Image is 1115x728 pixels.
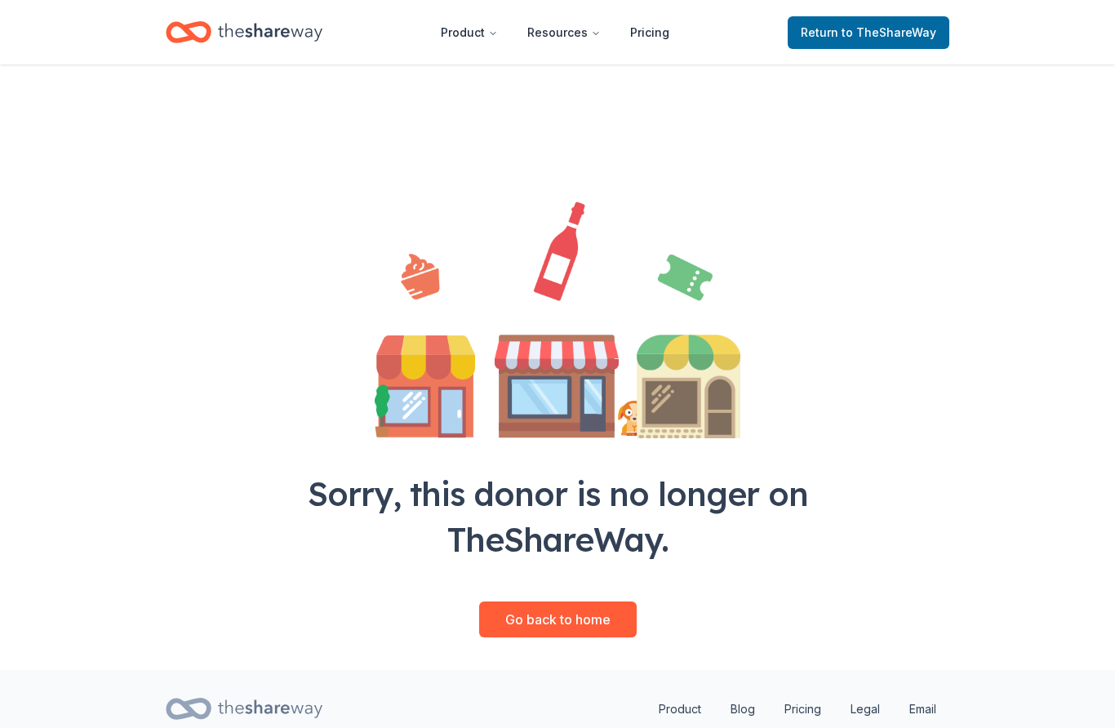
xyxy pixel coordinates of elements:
a: Pricing [617,16,682,49]
button: Resources [514,16,614,49]
a: Returnto TheShareWay [788,16,949,49]
a: Go back to home [479,601,637,637]
a: Blog [717,693,768,726]
a: Product [646,693,714,726]
nav: quick links [646,693,949,726]
a: Legal [837,693,893,726]
span: to TheShareWay [842,25,936,39]
a: Email [896,693,949,726]
nav: Main [428,13,682,51]
div: Sorry, this donor is no longer on TheShareWay. [270,471,845,562]
a: Pricing [771,693,834,726]
a: Home [166,13,322,51]
button: Product [428,16,511,49]
img: Illustration for landing page [375,202,740,438]
span: Return [801,23,936,42]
